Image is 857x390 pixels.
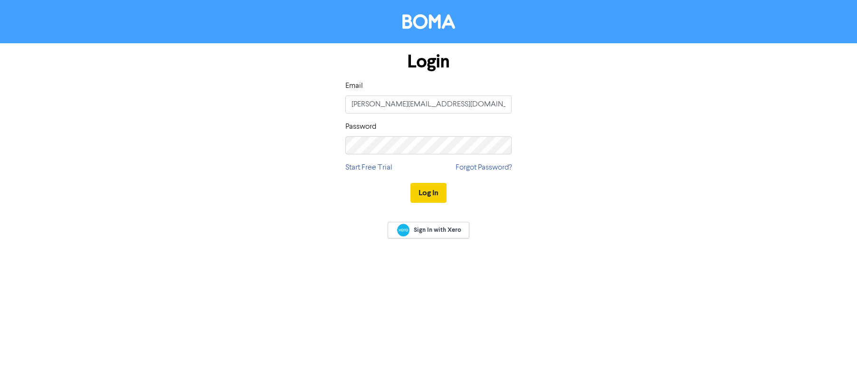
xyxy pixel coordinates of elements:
span: Sign In with Xero [414,226,461,234]
button: Log In [410,183,447,203]
a: Start Free Trial [345,162,392,173]
label: Password [345,121,376,133]
img: Xero logo [397,224,409,237]
img: BOMA Logo [402,14,455,29]
a: Forgot Password? [456,162,512,173]
label: Email [345,80,363,92]
a: Sign In with Xero [388,222,469,238]
h1: Login [345,51,512,73]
